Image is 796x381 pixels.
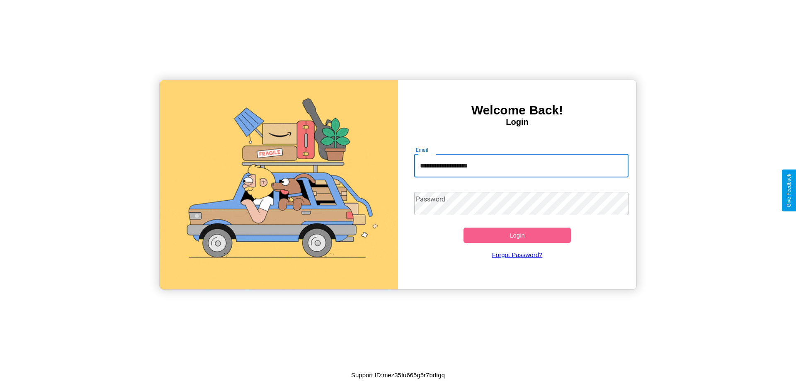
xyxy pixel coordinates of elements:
div: Give Feedback [786,174,792,207]
h3: Welcome Back! [398,103,636,117]
label: Email [416,146,429,153]
a: Forgot Password? [410,243,625,267]
img: gif [160,80,398,289]
h4: Login [398,117,636,127]
p: Support ID: mez35fu665g5r7bdtgq [351,369,445,381]
button: Login [464,228,571,243]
